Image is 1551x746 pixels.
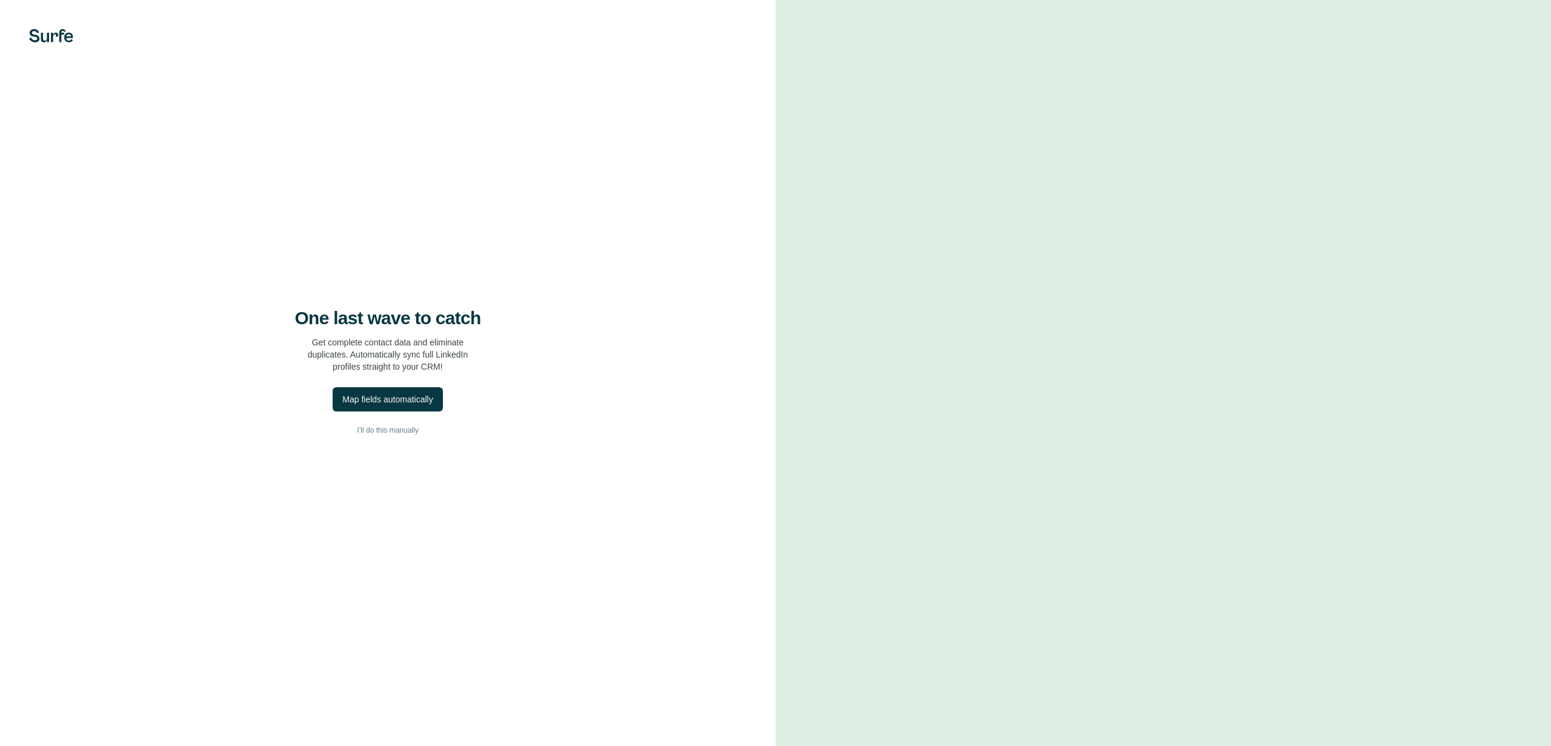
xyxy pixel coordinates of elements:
span: I’ll do this manually [357,425,418,436]
button: I’ll do this manually [24,421,751,439]
h4: One last wave to catch [295,307,481,329]
button: Map fields automatically [333,387,442,411]
p: Get complete contact data and eliminate duplicates. Automatically sync full LinkedIn profiles str... [308,336,468,373]
div: Map fields automatically [342,393,433,405]
img: Surfe's logo [29,29,73,42]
